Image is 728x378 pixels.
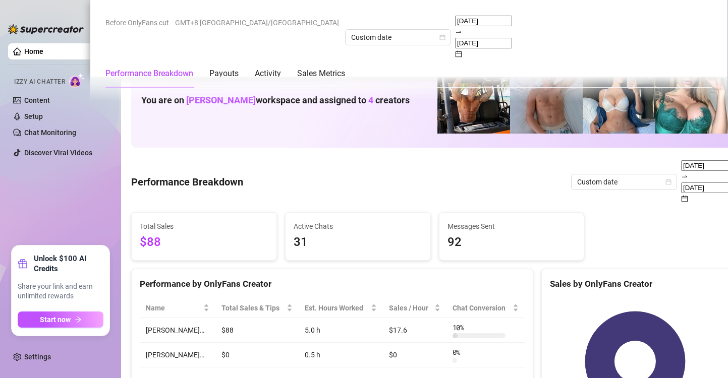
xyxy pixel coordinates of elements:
[455,28,462,36] span: to
[140,343,215,367] td: [PERSON_NAME]…
[215,343,299,367] td: $0
[383,298,446,318] th: Sales / Hour
[455,38,512,48] input: End date
[24,47,43,55] a: Home
[140,233,268,252] span: $88
[14,77,65,87] span: Izzy AI Chatter
[368,95,373,105] span: 4
[447,233,576,252] span: 92
[175,15,339,30] span: GMT+8 [GEOGRAPHIC_DATA]/[GEOGRAPHIC_DATA]
[131,175,243,189] h4: Performance Breakdown
[447,221,576,232] span: Messages Sent
[455,28,462,35] span: swap-right
[455,50,462,57] span: calendar
[299,343,383,367] td: 0.5 h
[681,172,688,180] span: to
[140,221,268,232] span: Total Sales
[141,95,410,106] h1: You are on workspace and assigned to creators
[389,302,432,313] span: Sales / Hour
[215,318,299,343] td: $88
[18,282,103,301] span: Share your link and earn unlimited rewards
[40,316,71,324] span: Start now
[146,302,201,313] span: Name
[75,316,82,323] span: arrow-right
[8,24,84,34] img: logo-BBDzfeDw.svg
[455,16,512,26] input: Start date
[186,95,256,105] span: [PERSON_NAME]
[453,347,469,358] span: 0 %
[453,302,511,313] span: Chat Conversion
[69,73,85,88] img: AI Chatter
[583,61,655,134] img: Katy
[655,61,728,134] img: Zaddy
[383,318,446,343] td: $17.6
[255,68,281,80] div: Activity
[383,343,446,367] td: $0
[209,68,239,80] div: Payouts
[221,302,285,313] span: Total Sales & Tips
[299,318,383,343] td: 5.0 h
[34,254,103,274] strong: Unlock $100 AI Credits
[439,34,445,40] span: calendar
[294,233,422,252] span: 31
[140,298,215,318] th: Name
[681,195,688,202] span: calendar
[294,221,422,232] span: Active Chats
[24,112,43,120] a: Setup
[24,353,51,361] a: Settings
[105,15,169,30] span: Before OnlyFans cut
[18,259,28,269] span: gift
[577,174,671,190] span: Custom date
[437,61,510,134] img: Nathan
[24,96,50,104] a: Content
[105,68,193,80] div: Performance Breakdown
[510,61,583,134] img: Joey
[18,311,103,328] button: Start nowarrow-right
[140,277,525,291] div: Performance by OnlyFans Creator
[215,298,299,318] th: Total Sales & Tips
[24,129,76,137] a: Chat Monitoring
[140,318,215,343] td: [PERSON_NAME]…
[297,68,345,80] div: Sales Metrics
[351,30,445,45] span: Custom date
[681,173,688,180] span: swap-right
[446,298,525,318] th: Chat Conversion
[453,322,469,333] span: 10 %
[24,149,92,157] a: Discover Viral Videos
[665,179,671,185] span: calendar
[305,302,369,313] div: Est. Hours Worked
